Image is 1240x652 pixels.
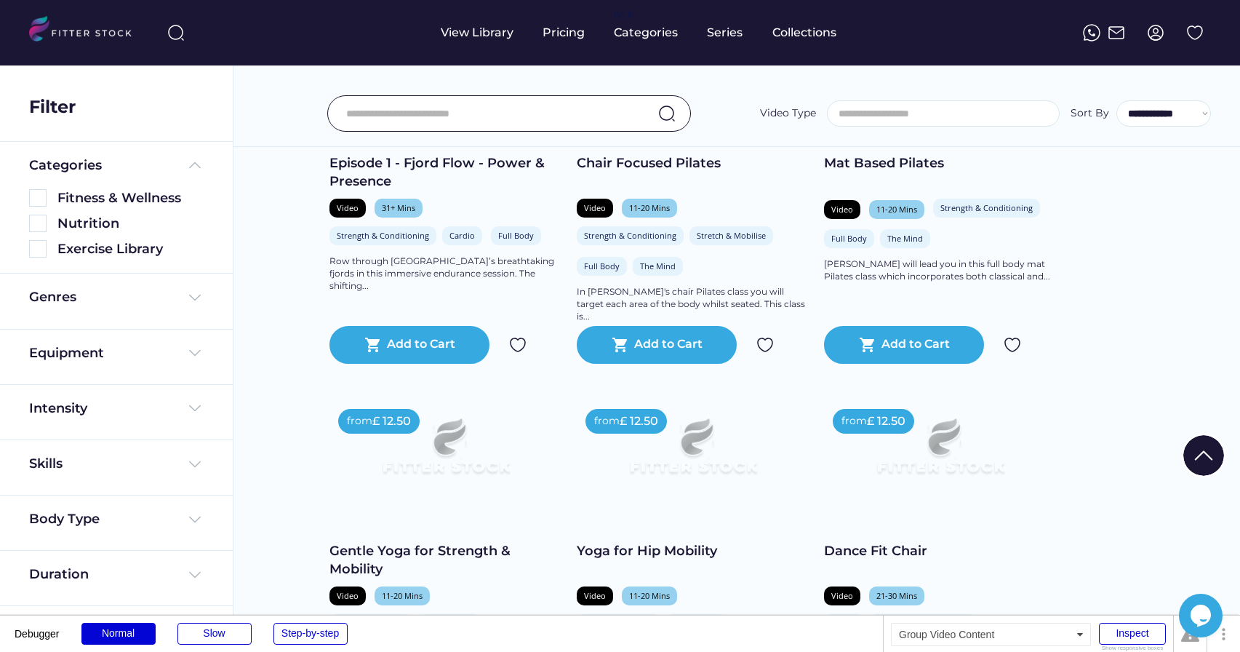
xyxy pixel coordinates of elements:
div: from [347,414,372,429]
div: Gentle Yoga for Strength & Mobility [329,542,562,579]
div: Full Body [584,261,620,271]
div: Row through [GEOGRAPHIC_DATA]’s breathtaking fjords in this immersive endurance session. The shif... [329,255,562,292]
div: In [PERSON_NAME]'s chair Pilates class you will target each area of the body whilst seated. This ... [577,286,809,322]
img: Rectangle%205126.svg [29,240,47,258]
button: shopping_cart [859,336,876,354]
div: Cardio [449,230,475,241]
img: LOGO.svg [29,16,144,46]
div: Yoga for Hip Mobility [577,542,809,560]
img: Frame%2051.svg [1108,24,1125,41]
div: Strength & Conditioning [940,202,1033,213]
div: Equipment [29,344,104,362]
div: Exercise Library [57,240,204,258]
img: Group%201000002324.svg [509,336,527,354]
img: Group%201000002324%20%282%29.svg [1186,24,1204,41]
div: Video [831,590,853,601]
div: Genres [29,288,76,306]
div: Normal [81,623,156,645]
div: Group Video Content [891,623,1091,646]
div: Categories [614,25,678,41]
div: Body Type [29,510,100,528]
div: Filter [29,95,76,119]
div: Show responsive boxes [1099,645,1166,651]
div: Video Type [760,106,816,121]
div: from [594,414,620,429]
div: Add to Cart [634,336,703,354]
div: Pricing [543,25,585,41]
div: Episode 1 - Fjord Flow - Power & Presence [329,154,562,191]
img: Frame%2079%20%281%29.svg [847,400,1033,505]
img: Group%201000002322%20%281%29.svg [1183,435,1224,476]
div: 11-20 Mins [876,204,917,215]
div: Duration [29,565,89,584]
div: Slow [177,623,252,645]
iframe: chat widget [1179,594,1225,637]
div: Inspect [1099,623,1166,645]
div: Sort By [1071,106,1109,121]
div: Strength & Conditioning [584,230,676,241]
div: Stretch & Mobilise [697,230,766,241]
div: Video [584,202,606,213]
img: Frame%20%284%29.svg [186,566,204,584]
img: search-normal%203.svg [167,24,185,41]
div: Skills [29,455,65,473]
div: Strength & Conditioning [337,230,429,241]
img: Rectangle%205126.svg [29,189,47,207]
div: Video [831,204,853,215]
div: View Library [441,25,513,41]
div: Video [337,590,359,601]
div: Fitness & Wellness [57,189,204,207]
img: meteor-icons_whatsapp%20%281%29.svg [1083,24,1100,41]
img: Frame%20%285%29.svg [186,156,204,174]
div: Full Body [498,230,534,241]
img: Frame%20%284%29.svg [186,289,204,306]
div: Intensity [29,399,87,418]
button: shopping_cart [612,336,629,354]
div: 11-20 Mins [629,202,670,213]
div: £ 12.50 [867,413,905,429]
div: The Mind [887,233,923,244]
button: shopping_cart [364,336,382,354]
div: 11-20 Mins [382,590,423,601]
div: 21-30 Mins [876,590,917,601]
img: Rectangle%205126.svg [29,215,47,232]
div: £ 12.50 [372,413,411,429]
img: Frame%20%284%29.svg [186,456,204,473]
img: Frame%2079%20%281%29.svg [600,400,786,505]
img: profile-circle.svg [1147,24,1164,41]
img: Group%201000002324.svg [1004,336,1021,354]
div: Video [337,202,359,213]
div: [PERSON_NAME] will lead you in this full body mat Pilates class which incorporates both classical... [824,258,1057,283]
div: Step-by-step [273,623,348,645]
div: Series [707,25,743,41]
div: Add to Cart [387,336,455,354]
div: Categories [29,156,102,175]
div: fvck [614,7,633,22]
div: Chair Focused Pilates [577,154,809,172]
div: 31+ Mins [382,202,415,213]
img: Frame%20%284%29.svg [186,344,204,362]
img: Frame%20%284%29.svg [186,399,204,417]
div: Mat Based Pilates [824,154,1057,172]
div: from [841,414,867,429]
div: Nutrition [57,215,204,233]
div: Full Body [831,233,867,244]
div: £ 12.50 [620,413,658,429]
img: Frame%2079%20%281%29.svg [353,400,539,505]
div: Dance Fit Chair [824,542,1057,560]
div: Add to Cart [881,336,950,354]
img: Frame%20%284%29.svg [186,511,204,528]
div: Collections [772,25,836,41]
div: Debugger [15,616,60,639]
div: The Mind [640,261,676,271]
img: search-normal.svg [658,105,676,122]
img: Group%201000002324.svg [756,336,774,354]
